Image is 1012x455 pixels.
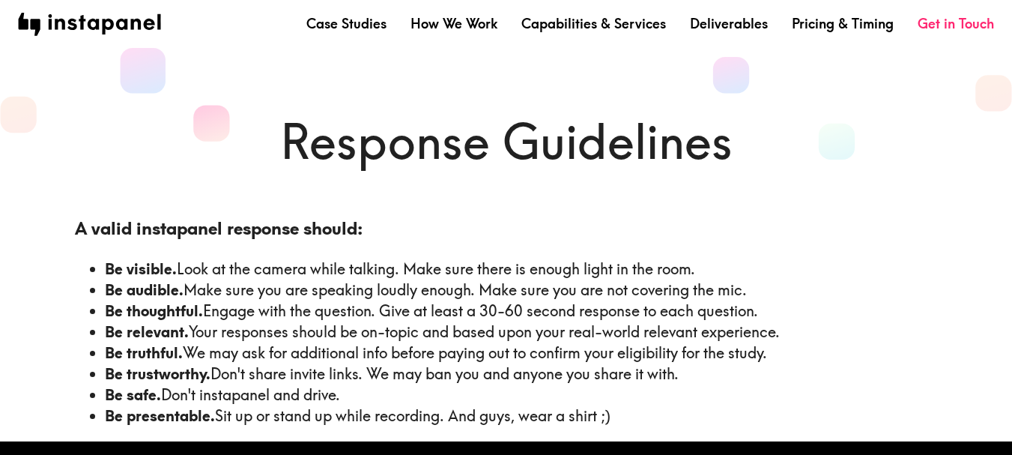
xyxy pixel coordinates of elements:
li: Make sure you are speaking loudly enough. Make sure you are not covering the mic. [105,280,938,301]
b: Be audible. [105,280,184,299]
li: Don't instapanel and drive. [105,385,938,406]
a: Capabilities & Services [521,14,666,33]
b: Be visible. [105,259,177,278]
b: Be presentable. [105,406,215,425]
b: Be thoughtful. [105,301,203,320]
li: Sit up or stand up while recording. And guys, wear a shirt ;) [105,406,938,427]
li: Don't share invite links. We may ban you and anyone you share it with. [105,364,938,385]
li: Your responses should be on-topic and based upon your real-world relevant experience. [105,322,938,343]
li: Look at the camera while talking. Make sure there is enough light in the room. [105,259,938,280]
b: Be trustworthy. [105,364,210,383]
li: Engage with the question. Give at least a 30-60 second response to each question. [105,301,938,322]
b: Be safe. [105,385,161,404]
a: Deliverables [690,14,768,33]
h3: A valid instapanel response should: [75,217,938,241]
a: Get in Touch [918,14,994,33]
b: Be relevant. [105,322,189,341]
img: instapanel [18,13,161,36]
li: We may ask for additional info before paying out to confirm your eligibility for the study. [105,343,938,364]
h1: Response Guidelines [75,108,938,175]
a: Case Studies [306,14,387,33]
b: Be truthful. [105,343,183,362]
a: How We Work [410,14,497,33]
a: Pricing & Timing [792,14,894,33]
